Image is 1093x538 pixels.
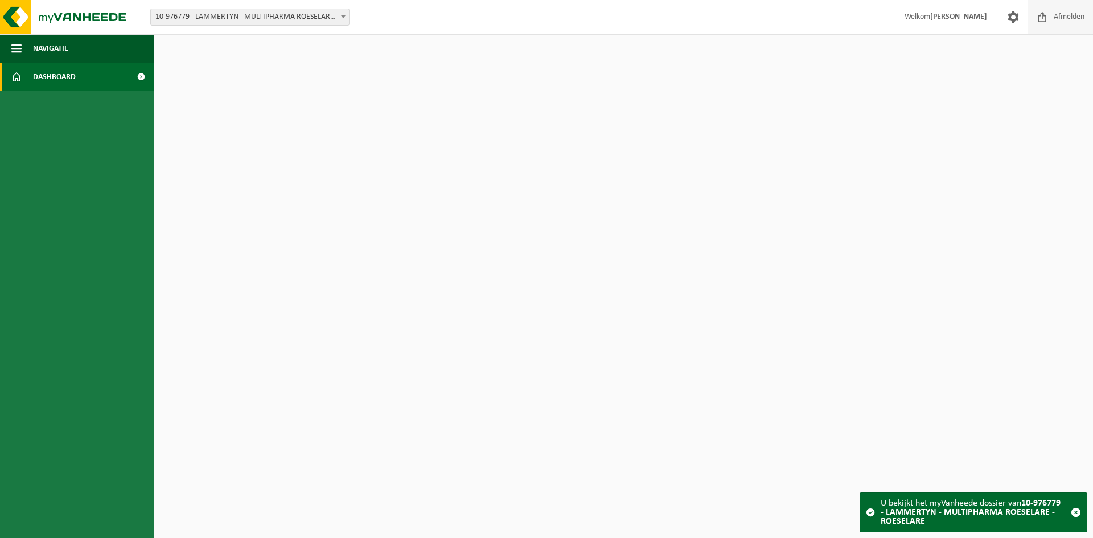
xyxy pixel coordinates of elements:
span: 10-976779 - LAMMERTYN - MULTIPHARMA ROESELARE - ROESELARE [150,9,350,26]
strong: 10-976779 - LAMMERTYN - MULTIPHARMA ROESELARE - ROESELARE [881,499,1061,526]
span: Dashboard [33,63,76,91]
span: 10-976779 - LAMMERTYN - MULTIPHARMA ROESELARE - ROESELARE [151,9,349,25]
span: Navigatie [33,34,68,63]
div: U bekijkt het myVanheede dossier van [881,493,1065,532]
strong: [PERSON_NAME] [930,13,987,21]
